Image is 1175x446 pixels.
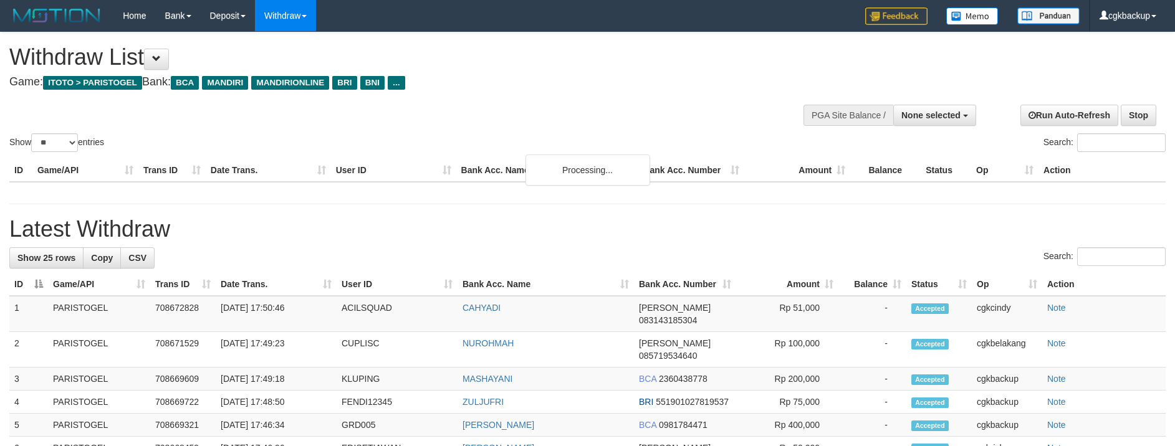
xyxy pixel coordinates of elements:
[911,397,949,408] span: Accepted
[1121,105,1156,126] a: Stop
[1017,7,1080,24] img: panduan.png
[206,159,331,182] th: Date Trans.
[48,391,150,414] td: PARISTOGEL
[9,217,1166,242] h1: Latest Withdraw
[337,296,458,332] td: ACILSQUAD
[639,303,711,313] span: [PERSON_NAME]
[463,397,504,407] a: ZULJUFRI
[971,159,1038,182] th: Op
[216,391,337,414] td: [DATE] 17:48:50
[216,273,337,296] th: Date Trans.: activate to sort column ascending
[659,420,707,430] span: Copy 0981784471 to clipboard
[906,273,972,296] th: Status: activate to sort column ascending
[48,368,150,391] td: PARISTOGEL
[202,76,248,90] span: MANDIRI
[972,391,1042,414] td: cgkbackup
[838,368,906,391] td: -
[9,247,84,268] a: Show 25 rows
[48,414,150,437] td: PARISTOGEL
[921,159,971,182] th: Status
[744,159,850,182] th: Amount
[150,273,216,296] th: Trans ID: activate to sort column ascending
[736,368,838,391] td: Rp 200,000
[639,420,656,430] span: BCA
[171,76,199,90] span: BCA
[972,332,1042,368] td: cgkbelakang
[128,253,146,263] span: CSV
[150,368,216,391] td: 708669609
[1077,133,1166,152] input: Search:
[634,273,736,296] th: Bank Acc. Number: activate to sort column ascending
[251,76,329,90] span: MANDIRIONLINE
[463,303,501,313] a: CAHYADI
[1047,374,1066,384] a: Note
[1047,303,1066,313] a: Note
[1043,133,1166,152] label: Search:
[83,247,121,268] a: Copy
[9,159,32,182] th: ID
[639,397,653,407] span: BRI
[360,76,385,90] span: BNI
[463,374,512,384] a: MASHAYANI
[43,76,142,90] span: ITOTO > PARISTOGEL
[1047,397,1066,407] a: Note
[1043,247,1166,266] label: Search:
[48,273,150,296] th: Game/API: activate to sort column ascending
[32,159,138,182] th: Game/API
[1042,273,1166,296] th: Action
[9,368,48,391] td: 3
[337,414,458,437] td: GRD005
[216,296,337,332] td: [DATE] 17:50:46
[1077,247,1166,266] input: Search:
[9,414,48,437] td: 5
[9,296,48,332] td: 1
[838,332,906,368] td: -
[865,7,928,25] img: Feedback.jpg
[1047,338,1066,348] a: Note
[639,315,697,325] span: Copy 083143185304 to clipboard
[9,45,771,70] h1: Withdraw List
[639,351,697,361] span: Copy 085719534640 to clipboard
[17,253,75,263] span: Show 25 rows
[388,76,405,90] span: ...
[838,296,906,332] td: -
[946,7,999,25] img: Button%20Memo.svg
[9,391,48,414] td: 4
[736,332,838,368] td: Rp 100,000
[893,105,976,126] button: None selected
[9,332,48,368] td: 2
[638,159,744,182] th: Bank Acc. Number
[332,76,357,90] span: BRI
[1047,420,1066,430] a: Note
[736,296,838,332] td: Rp 51,000
[150,391,216,414] td: 708669722
[91,253,113,263] span: Copy
[972,273,1042,296] th: Op: activate to sort column ascending
[463,338,514,348] a: NUROHMAH
[48,296,150,332] td: PARISTOGEL
[659,374,707,384] span: Copy 2360438778 to clipboard
[150,414,216,437] td: 708669321
[972,414,1042,437] td: cgkbackup
[911,420,949,431] span: Accepted
[972,368,1042,391] td: cgkbackup
[48,332,150,368] td: PARISTOGEL
[656,397,729,407] span: Copy 551901027819537 to clipboard
[9,6,104,25] img: MOTION_logo.png
[911,339,949,349] span: Accepted
[639,338,711,348] span: [PERSON_NAME]
[972,296,1042,332] td: cgkcindy
[216,414,337,437] td: [DATE] 17:46:34
[216,332,337,368] td: [DATE] 17:49:23
[337,368,458,391] td: KLUPING
[1020,105,1118,126] a: Run Auto-Refresh
[9,273,48,296] th: ID: activate to sort column descending
[838,391,906,414] td: -
[838,414,906,437] td: -
[901,110,961,120] span: None selected
[150,296,216,332] td: 708672828
[736,273,838,296] th: Amount: activate to sort column ascending
[838,273,906,296] th: Balance: activate to sort column ascending
[337,332,458,368] td: CUPLISC
[150,332,216,368] td: 708671529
